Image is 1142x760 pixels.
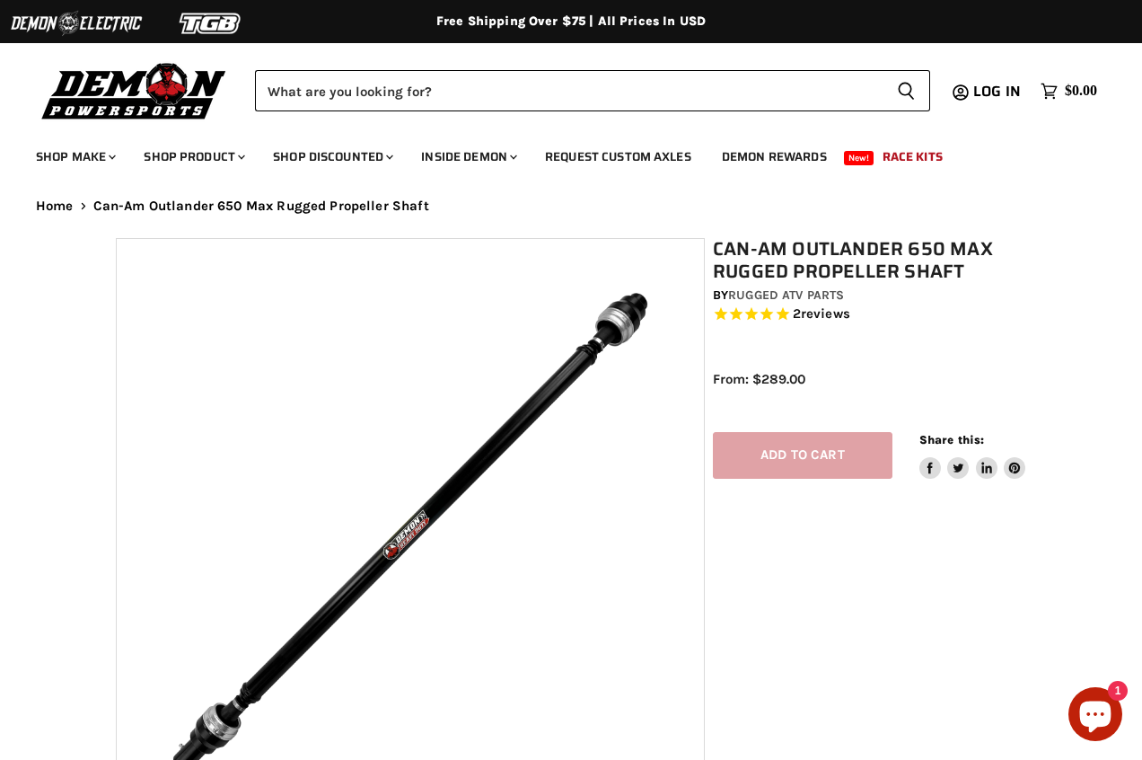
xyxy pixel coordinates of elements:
[793,306,850,323] span: 2 reviews
[36,199,74,214] a: Home
[1065,83,1097,100] span: $0.00
[144,6,278,40] img: TGB Logo 2
[1032,78,1106,104] a: $0.00
[844,151,874,165] span: New!
[1063,687,1128,746] inbox-online-store-chat: Shopify online store chat
[130,138,256,175] a: Shop Product
[869,138,956,175] a: Race Kits
[259,138,404,175] a: Shop Discounted
[919,432,1026,480] aside: Share this:
[22,131,1093,175] ul: Main menu
[408,138,528,175] a: Inside Demon
[255,70,883,111] input: Search
[713,286,1034,305] div: by
[919,433,984,446] span: Share this:
[728,287,844,303] a: Rugged ATV Parts
[531,138,705,175] a: Request Custom Axles
[965,84,1032,100] a: Log in
[93,199,429,214] span: Can-Am Outlander 650 Max Rugged Propeller Shaft
[9,6,144,40] img: Demon Electric Logo 2
[883,70,930,111] button: Search
[713,305,1034,324] span: Rated 5.0 out of 5 stars 2 reviews
[973,80,1021,102] span: Log in
[708,138,840,175] a: Demon Rewards
[22,138,127,175] a: Shop Make
[713,371,805,387] span: From: $289.00
[713,238,1034,283] h1: Can-Am Outlander 650 Max Rugged Propeller Shaft
[255,70,930,111] form: Product
[801,306,850,323] span: reviews
[36,58,233,122] img: Demon Powersports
